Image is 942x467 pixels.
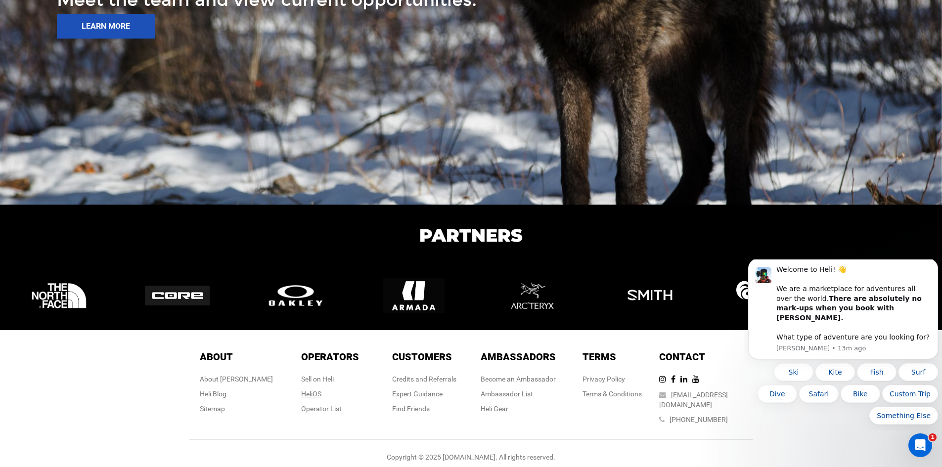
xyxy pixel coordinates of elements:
span: Contact [659,351,705,363]
button: Quick reply: Surf [154,104,194,122]
div: Sitemap [200,404,273,414]
div: Copyright © 2025 [DOMAIN_NAME]. All rights reserved. [189,452,753,462]
span: Terms [583,351,616,363]
button: Quick reply: Bike [96,126,136,143]
a: Privacy Policy [583,375,625,383]
a: Terms & Conditions [583,390,642,398]
b: There are absolutely no mark-ups when you book with [PERSON_NAME]. [32,35,178,62]
button: LEARN MORE [57,14,155,39]
span: About [200,351,233,363]
div: About [PERSON_NAME] [200,374,273,384]
a: LEARN MORE [57,14,935,39]
a: HeliOS [301,390,321,398]
a: Become an Ambassador [481,375,556,383]
button: Quick reply: Custom Trip [138,126,194,143]
img: logo [383,265,445,327]
span: Customers [392,351,452,363]
a: Heli Gear [481,405,508,413]
span: 1 [929,433,937,441]
div: Ambassador List [481,389,556,399]
button: Quick reply: Fish [113,104,152,122]
div: Quick reply options [4,104,194,165]
img: logo [619,265,681,327]
img: logo [145,286,210,305]
img: logo [264,283,328,308]
span: Operators [301,351,359,363]
div: Operator List [301,404,359,414]
button: Quick reply: Ski [30,104,69,122]
a: Credits and Referrals [392,375,456,383]
div: Find Friends [392,404,456,414]
img: logo [736,281,801,310]
span: Ambassadors [481,351,556,363]
button: Quick reply: Something Else [125,147,194,165]
img: Profile image for Carl [11,8,27,24]
div: Message content [32,5,186,83]
img: logo [28,265,90,327]
div: Welcome to Heli! 👋 We are a marketplace for adventures all over the world. What type of adventure... [32,5,186,83]
iframe: Intercom notifications message [744,259,942,430]
iframe: Intercom live chat [908,433,932,457]
button: Quick reply: Kite [71,104,111,122]
img: logo [501,265,563,327]
a: Heli Blog [200,390,226,398]
button: Quick reply: Dive [13,126,53,143]
button: Quick reply: Safari [55,126,94,143]
div: Sell on Heli [301,374,359,384]
a: Expert Guidance [392,390,443,398]
a: [EMAIL_ADDRESS][DOMAIN_NAME] [659,391,728,409]
p: Message from Carl, sent 13m ago [32,85,186,93]
a: [PHONE_NUMBER] [670,416,728,424]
